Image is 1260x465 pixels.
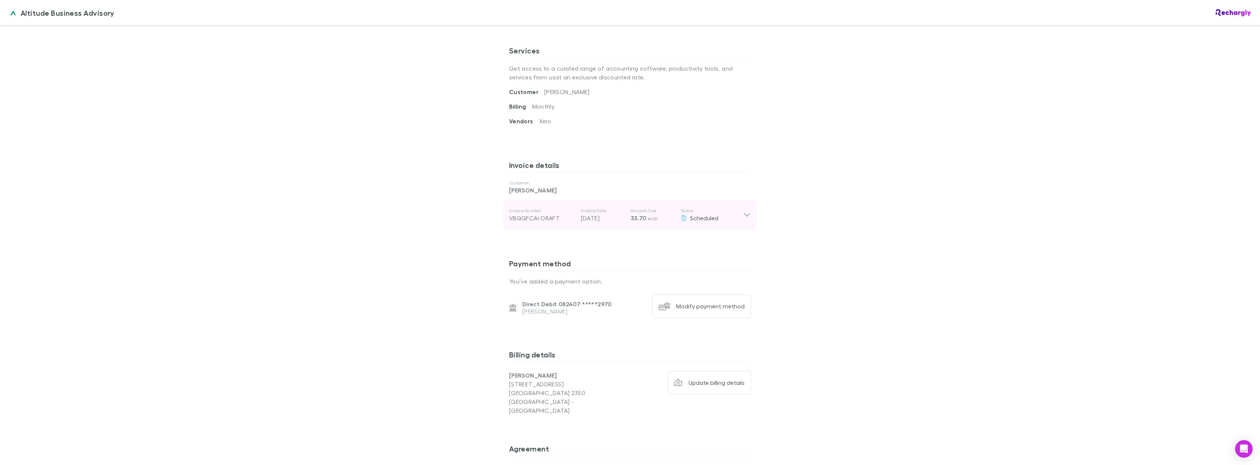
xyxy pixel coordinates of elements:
span: Customer [509,88,544,95]
button: Update billing details [668,371,751,394]
p: [PERSON_NAME] [522,308,612,315]
span: Xero [539,117,551,124]
p: Direct Debit 082407 ***** 2970 [522,300,612,308]
p: [GEOGRAPHIC_DATA] - [GEOGRAPHIC_DATA] [509,397,630,415]
div: Modify payment method [676,303,745,310]
h3: Agreement [509,444,751,456]
span: 33.70 [631,214,646,222]
div: Invoice NumberVBQQFCAI-DRAFTInvoice Date[DATE]Amount Due33.70 AUDStatusScheduled [503,200,757,230]
img: Altitude Business Advisory's Logo [9,8,18,17]
p: [PERSON_NAME] [509,186,751,195]
p: [GEOGRAPHIC_DATA] 2350 [509,389,630,397]
img: Rechargly Logo [1216,9,1251,16]
span: Altitude Business Advisory [21,7,115,18]
button: Modify payment method [652,295,751,318]
h3: Services [509,46,751,58]
h3: Invoice details [509,161,751,172]
div: VBQQFCAI-DRAFT [509,214,575,222]
span: Billing [509,103,532,110]
p: Invoice Date [581,208,625,214]
h3: Billing details [509,350,751,362]
img: Modify payment method's Logo [659,300,670,312]
span: Vendors [509,117,539,125]
p: [DATE] [581,214,625,222]
p: Get access to a curated range of accounting software, productivity tools, and services from us at... [509,58,751,87]
p: [STREET_ADDRESS] [509,380,630,389]
span: AUD [648,216,658,221]
p: You’ve added a payment option. [509,277,751,286]
p: Customer [509,180,751,186]
p: Status [681,208,743,214]
p: Amount Due [631,208,675,214]
h3: Payment method [509,259,751,271]
div: Update billing details [689,379,745,386]
span: Monthly [532,103,555,110]
p: Invoice Number [509,208,575,214]
p: [PERSON_NAME] [509,371,630,380]
div: Open Intercom Messenger [1235,440,1253,458]
span: [PERSON_NAME] [544,88,590,95]
span: Scheduled [690,214,718,221]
